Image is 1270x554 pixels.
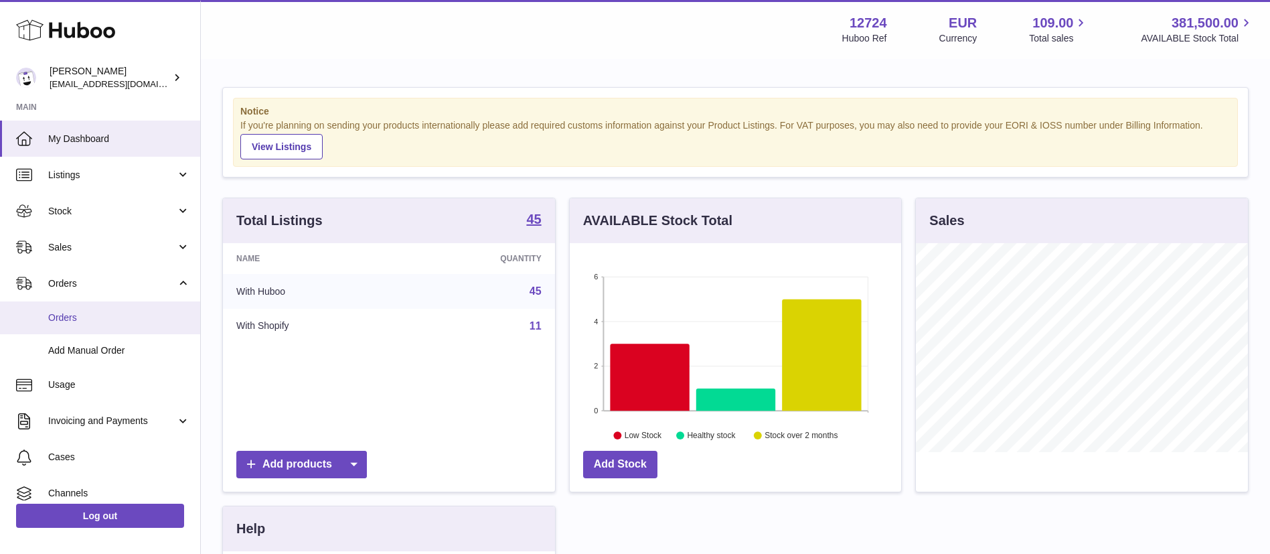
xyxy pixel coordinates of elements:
text: 6 [594,273,598,281]
strong: 12724 [850,14,887,32]
span: 109.00 [1032,14,1073,32]
a: Add Stock [583,451,657,478]
text: 2 [594,362,598,370]
span: Total sales [1029,32,1089,45]
span: Cases [48,451,190,464]
a: Log out [16,504,184,528]
strong: EUR [949,14,977,32]
span: Sales [48,241,176,254]
text: 4 [594,318,598,326]
a: 11 [530,320,542,332]
span: Channels [48,487,190,500]
span: Stock [48,205,176,218]
td: With Huboo [223,274,402,309]
h3: Sales [929,212,964,230]
span: Listings [48,169,176,182]
strong: Notice [240,105,1231,118]
a: 45 [530,285,542,297]
div: [PERSON_NAME] [50,65,170,90]
text: Low Stock [625,431,662,440]
h3: Help [236,520,265,538]
div: Currency [939,32,977,45]
h3: Total Listings [236,212,323,230]
span: Orders [48,277,176,290]
strong: 45 [526,212,541,226]
th: Name [223,243,402,274]
div: Huboo Ref [842,32,887,45]
span: Orders [48,311,190,324]
a: 381,500.00 AVAILABLE Stock Total [1141,14,1254,45]
a: 109.00 Total sales [1029,14,1089,45]
th: Quantity [402,243,554,274]
td: With Shopify [223,309,402,344]
a: View Listings [240,134,323,159]
a: Add products [236,451,367,478]
img: internalAdmin-12724@internal.huboo.com [16,68,36,88]
span: Invoicing and Payments [48,415,176,427]
span: Usage [48,378,190,391]
a: 45 [526,212,541,228]
span: AVAILABLE Stock Total [1141,32,1254,45]
text: 0 [594,407,598,415]
h3: AVAILABLE Stock Total [583,212,732,230]
span: [EMAIL_ADDRESS][DOMAIN_NAME] [50,78,197,89]
text: Stock over 2 months [765,431,838,440]
text: Healthy stock [687,431,736,440]
span: 381,500.00 [1172,14,1239,32]
div: If you're planning on sending your products internationally please add required customs informati... [240,119,1231,159]
span: My Dashboard [48,133,190,145]
span: Add Manual Order [48,344,190,357]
